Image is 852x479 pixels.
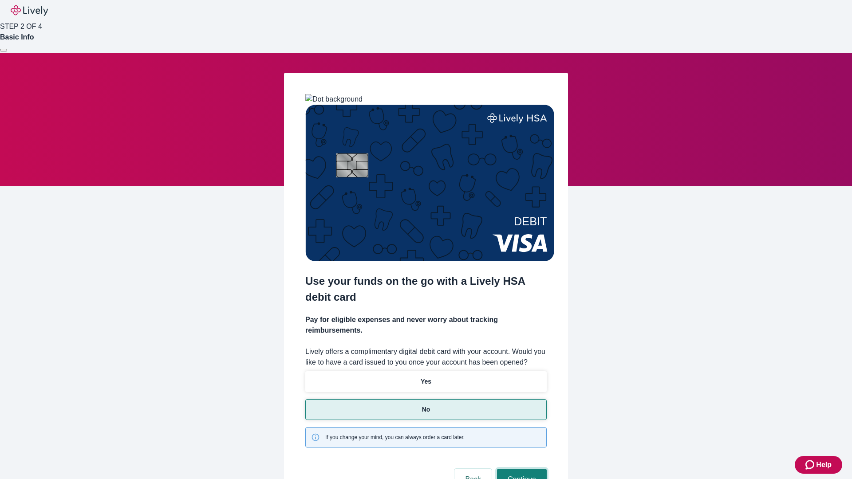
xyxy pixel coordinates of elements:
span: Help [816,459,832,470]
svg: Zendesk support icon [805,459,816,470]
button: Yes [305,371,547,392]
label: Lively offers a complimentary digital debit card with your account. Would you like to have a card... [305,346,547,368]
p: Yes [421,377,431,386]
span: If you change your mind, you can always order a card later. [325,433,465,441]
button: No [305,399,547,420]
img: Lively [11,5,48,16]
img: Dot background [305,94,363,105]
h2: Use your funds on the go with a Lively HSA debit card [305,273,547,305]
img: Debit card [305,105,554,261]
button: Zendesk support iconHelp [795,456,842,474]
p: No [422,405,430,414]
h4: Pay for eligible expenses and never worry about tracking reimbursements. [305,314,547,336]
